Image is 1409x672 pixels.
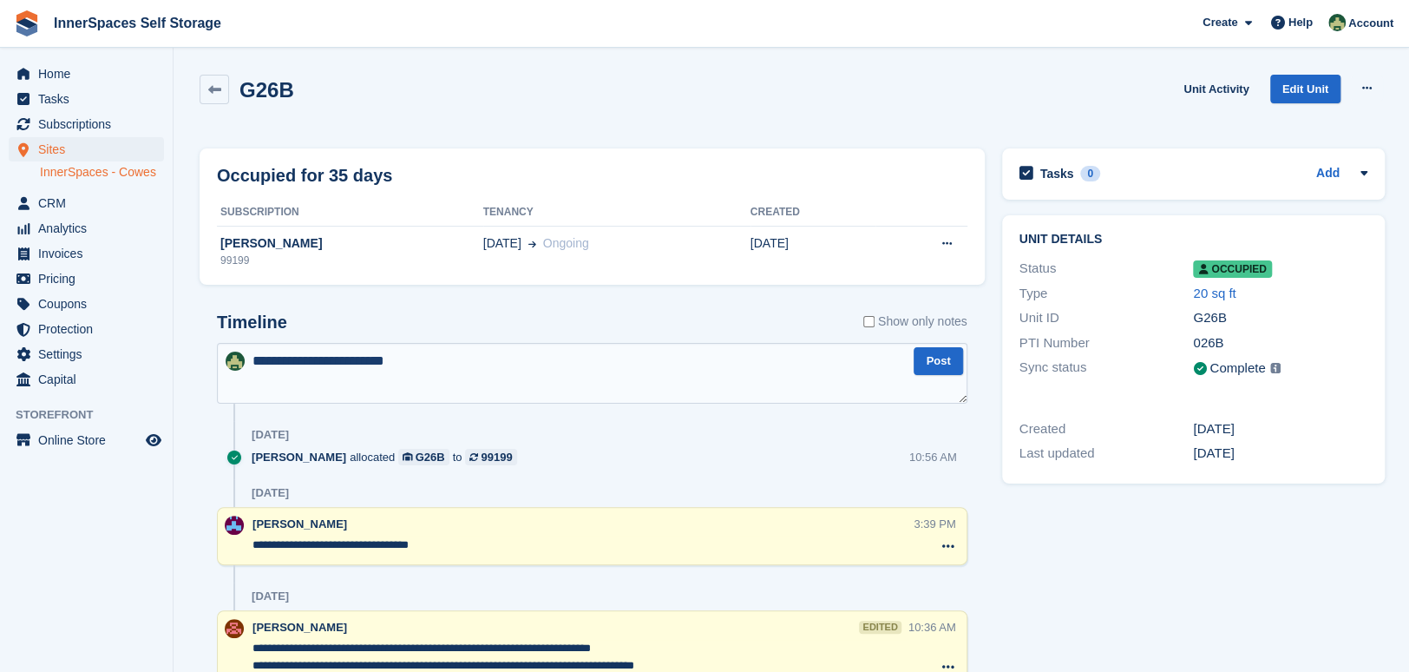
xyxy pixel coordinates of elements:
img: stora-icon-8386f47178a22dfd0bd8f6a31ec36ba5ce8667c1dd55bd0f319d3a0aa187defe.svg [14,10,40,36]
a: menu [9,428,164,452]
label: Show only notes [863,313,967,331]
a: 99199 [465,449,516,465]
button: Post [914,347,962,376]
div: G26B [416,449,445,465]
span: Subscriptions [38,112,142,136]
div: [DATE] [252,486,289,500]
img: icon-info-grey-7440780725fd019a000dd9b08b2336e03edf1995a4989e88bcd33f0948082b44.svg [1270,363,1281,373]
a: menu [9,317,164,341]
div: 10:36 AM [908,619,956,636]
div: [DATE] [252,590,289,603]
a: menu [9,62,164,86]
a: menu [9,292,164,316]
th: Created [750,199,875,227]
div: [DATE] [1193,419,1367,439]
span: [PERSON_NAME] [252,621,347,634]
a: menu [9,87,164,111]
div: G26B [1193,308,1367,328]
h2: G26B [239,78,294,102]
input: Show only notes [863,313,875,331]
h2: Timeline [217,313,287,333]
span: Capital [38,367,142,392]
img: Paula Amey [226,352,245,371]
div: [PERSON_NAME] [217,234,483,253]
a: Add [1316,164,1340,184]
span: Create [1203,14,1237,31]
span: Protection [38,317,142,341]
span: Occupied [1193,260,1271,278]
span: Pricing [38,267,142,291]
div: Complete [1209,359,1265,379]
div: allocated to [252,449,526,465]
a: Preview store [143,430,164,451]
a: 20 sq ft [1193,286,1235,300]
a: menu [9,367,164,392]
div: [DATE] [252,428,289,442]
span: Analytics [38,216,142,240]
img: Paul Allo [225,516,244,535]
td: [DATE] [750,226,875,278]
img: Paula Amey [1328,14,1346,31]
span: Sites [38,137,142,161]
h2: Tasks [1040,166,1074,181]
a: menu [9,137,164,161]
h2: Occupied for 35 days [217,162,392,188]
div: PTI Number [1019,333,1194,353]
div: 99199 [217,253,483,268]
span: [PERSON_NAME] [252,449,346,465]
span: Settings [38,342,142,366]
div: Status [1019,259,1194,279]
div: 026B [1193,333,1367,353]
a: Edit Unit [1270,75,1340,103]
div: 10:56 AM [909,449,957,465]
h2: Unit details [1019,233,1367,247]
div: Unit ID [1019,308,1194,328]
a: menu [9,216,164,240]
div: Created [1019,419,1194,439]
span: Help [1288,14,1313,31]
span: Storefront [16,406,173,424]
a: menu [9,112,164,136]
div: 99199 [481,449,512,465]
th: Subscription [217,199,483,227]
span: Tasks [38,87,142,111]
img: Abby Tilley [225,619,244,638]
span: Home [38,62,142,86]
span: [PERSON_NAME] [252,517,347,530]
div: Sync status [1019,358,1194,379]
span: Ongoing [543,236,589,250]
div: 3:39 PM [914,516,955,532]
div: Type [1019,284,1194,304]
a: menu [9,191,164,215]
span: CRM [38,191,142,215]
a: menu [9,267,164,291]
span: Account [1348,15,1393,32]
div: 0 [1080,166,1100,181]
div: edited [859,621,901,634]
span: Coupons [38,292,142,316]
a: menu [9,241,164,266]
div: [DATE] [1193,444,1367,464]
div: Last updated [1019,444,1194,464]
a: InnerSpaces Self Storage [47,9,228,37]
a: G26B [398,449,449,465]
th: Tenancy [483,199,750,227]
a: menu [9,342,164,366]
a: Unit Activity [1176,75,1255,103]
span: Online Store [38,428,142,452]
span: Invoices [38,241,142,266]
a: InnerSpaces - Cowes [40,164,164,181]
span: [DATE] [483,234,521,253]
